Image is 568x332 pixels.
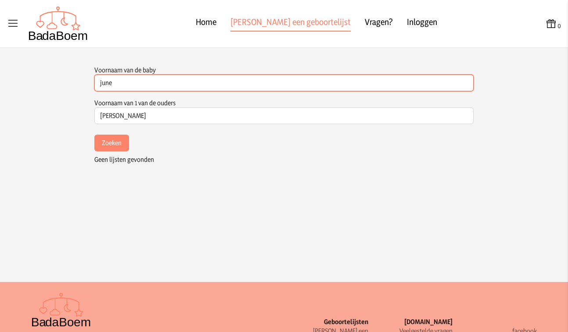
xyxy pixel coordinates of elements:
img: Badaboem [28,6,88,41]
label: Voornaam van 1 van de ouders [94,99,176,107]
button: 0 [545,18,561,30]
div: [DOMAIN_NAME] [368,317,453,326]
button: Zoeken [94,135,129,151]
a: Home [196,16,216,32]
img: Badaboem [31,293,91,328]
div: Geboortelijsten [284,317,368,326]
label: Voornaam van de baby [94,66,156,74]
a: [PERSON_NAME] een geboortelijst [230,16,351,32]
div: Geen lijsten gevonden [94,155,216,164]
a: Inloggen [407,16,437,32]
a: Vragen? [365,16,393,32]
